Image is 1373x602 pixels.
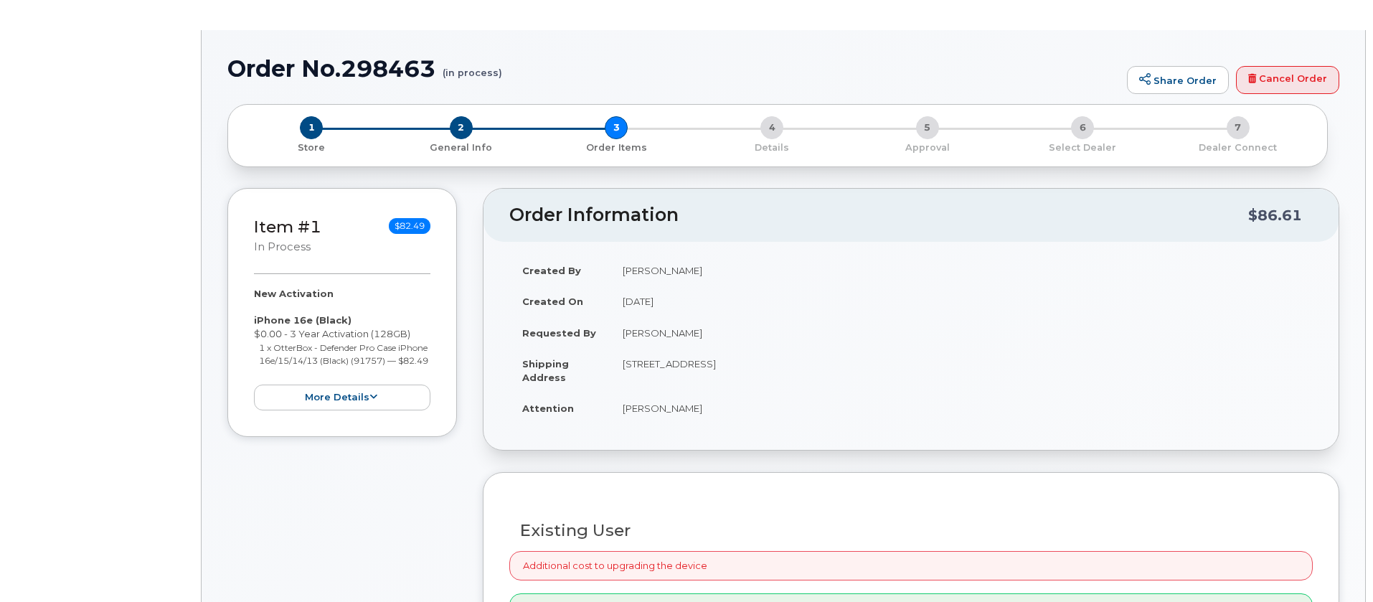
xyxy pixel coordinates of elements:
[610,348,1313,392] td: [STREET_ADDRESS]
[254,240,311,253] small: in process
[522,296,583,307] strong: Created On
[1248,202,1302,229] div: $86.61
[254,288,334,299] strong: New Activation
[522,403,574,414] strong: Attention
[254,385,430,411] button: more details
[520,522,1302,540] h3: Existing User
[610,317,1313,349] td: [PERSON_NAME]
[1236,66,1339,95] a: Cancel Order
[300,116,323,139] span: 1
[240,139,384,154] a: 1 Store
[254,287,430,410] div: $0.00 - 3 Year Activation (128GB)
[1127,66,1229,95] a: Share Order
[389,218,430,234] span: $82.49
[443,56,502,78] small: (in process)
[509,205,1248,225] h2: Order Information
[384,139,539,154] a: 2 General Info
[610,286,1313,317] td: [DATE]
[450,116,473,139] span: 2
[245,141,378,154] p: Store
[610,392,1313,424] td: [PERSON_NAME]
[390,141,534,154] p: General Info
[254,314,351,326] strong: iPhone 16e (Black)
[259,342,428,367] small: 1 x OtterBox - Defender Pro Case iPhone 16e/15/14/13 (Black) (91757) — $82.49
[227,56,1120,81] h1: Order No.298463
[522,327,596,339] strong: Requested By
[522,265,581,276] strong: Created By
[509,551,1313,580] div: Additional cost to upgrading the device
[610,255,1313,286] td: [PERSON_NAME]
[522,358,569,383] strong: Shipping Address
[254,217,321,237] a: Item #1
